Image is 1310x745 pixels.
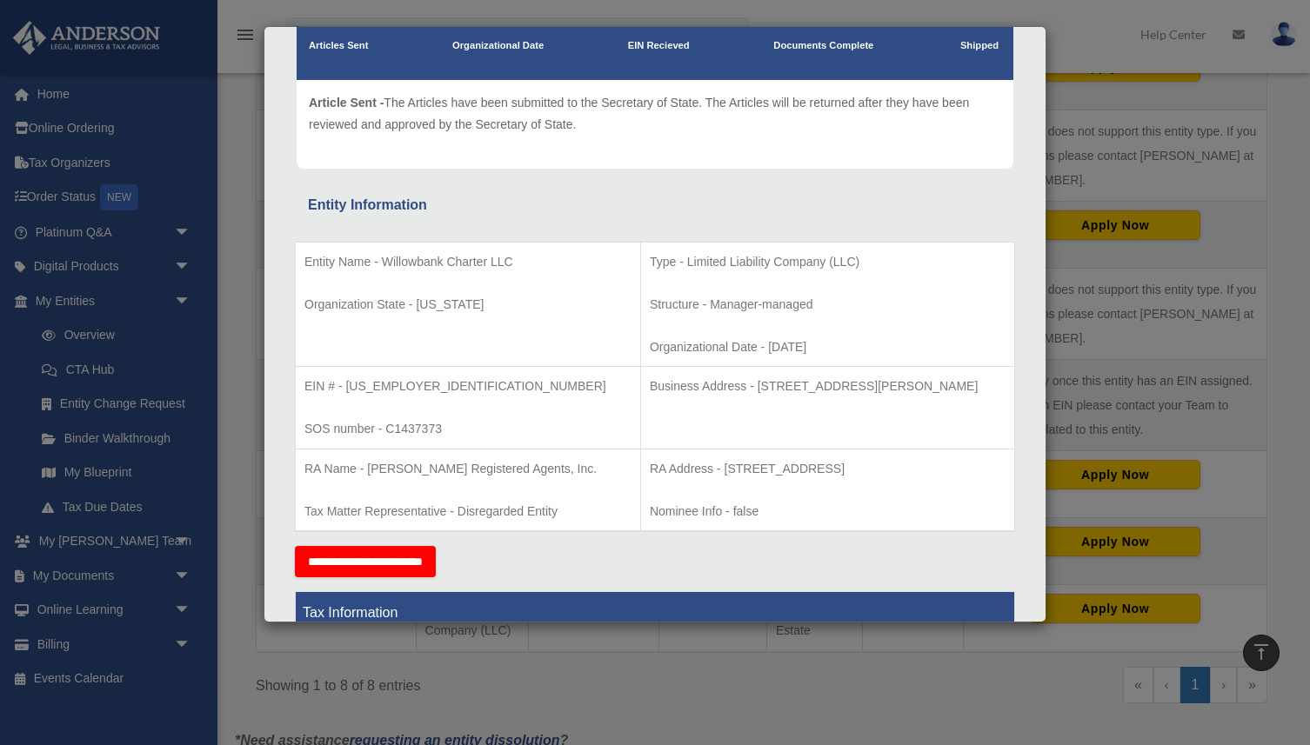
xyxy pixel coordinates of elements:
p: The Articles have been submitted to the Secretary of State. The Articles will be returned after t... [309,92,1001,135]
p: Type - Limited Liability Company (LLC) [650,251,1006,273]
div: Entity Information [308,193,1002,217]
p: Structure - Manager-managed [650,294,1006,316]
th: Tax Information [296,592,1015,635]
p: RA Name - [PERSON_NAME] Registered Agents, Inc. [304,458,632,480]
p: EIN # - [US_EMPLOYER_IDENTIFICATION_NUMBER] [304,376,632,397]
p: SOS number - C1437373 [304,418,632,440]
p: Organizational Date - [DATE] [650,336,1006,358]
p: RA Address - [STREET_ADDRESS] [650,458,1006,480]
p: Organizational Date [452,37,544,55]
p: Entity Name - Willowbank Charter LLC [304,251,632,273]
p: Shipped [958,37,1001,55]
p: Tax Matter Representative - Disregarded Entity [304,501,632,522]
span: Article Sent - [309,96,384,110]
p: EIN Recieved [628,37,690,55]
p: Organization State - [US_STATE] [304,294,632,316]
p: Articles Sent [309,37,368,55]
p: Nominee Info - false [650,501,1006,522]
p: Business Address - [STREET_ADDRESS][PERSON_NAME] [650,376,1006,397]
p: Documents Complete [773,37,873,55]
